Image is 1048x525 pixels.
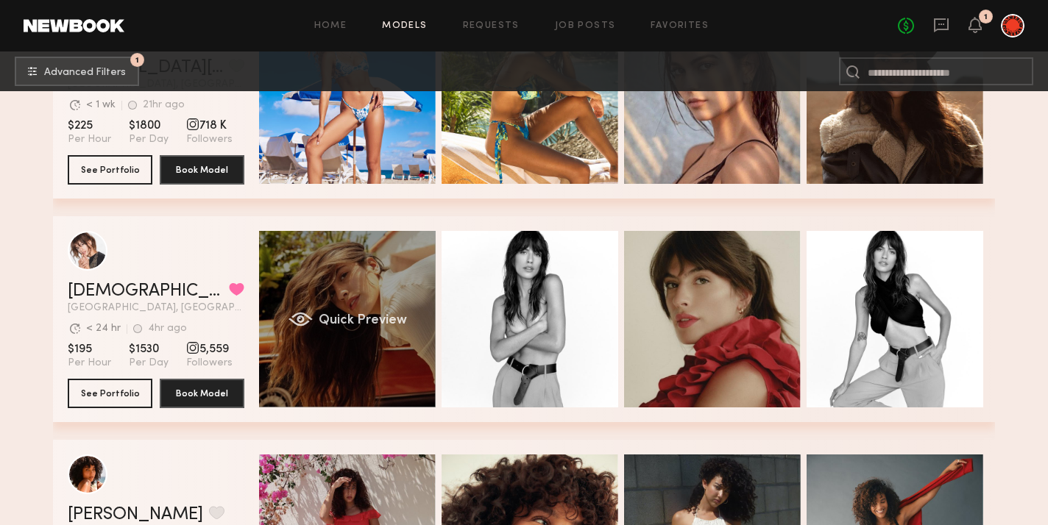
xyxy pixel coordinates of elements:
[319,314,407,327] span: Quick Preview
[129,118,169,133] span: $1800
[186,357,233,370] span: Followers
[186,133,233,146] span: Followers
[86,324,121,334] div: < 24 hr
[68,303,244,313] span: [GEOGRAPHIC_DATA], [GEOGRAPHIC_DATA]
[148,324,187,334] div: 4hr ago
[135,57,139,63] span: 1
[143,100,185,110] div: 21hr ago
[186,118,233,133] span: 718 K
[984,13,988,21] div: 1
[129,342,169,357] span: $1530
[463,21,520,31] a: Requests
[382,21,427,31] a: Models
[129,133,169,146] span: Per Day
[314,21,347,31] a: Home
[129,357,169,370] span: Per Day
[160,379,244,408] button: Book Model
[68,155,152,185] button: See Portfolio
[68,133,111,146] span: Per Hour
[160,155,244,185] button: Book Model
[68,118,111,133] span: $225
[44,68,126,78] span: Advanced Filters
[186,342,233,357] span: 5,559
[68,342,111,357] span: $195
[68,379,152,408] button: See Portfolio
[68,506,203,524] a: [PERSON_NAME]
[15,57,139,86] button: 1Advanced Filters
[651,21,709,31] a: Favorites
[86,100,116,110] div: < 1 wk
[555,21,616,31] a: Job Posts
[68,357,111,370] span: Per Hour
[68,282,223,300] a: [DEMOGRAPHIC_DATA][PERSON_NAME]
